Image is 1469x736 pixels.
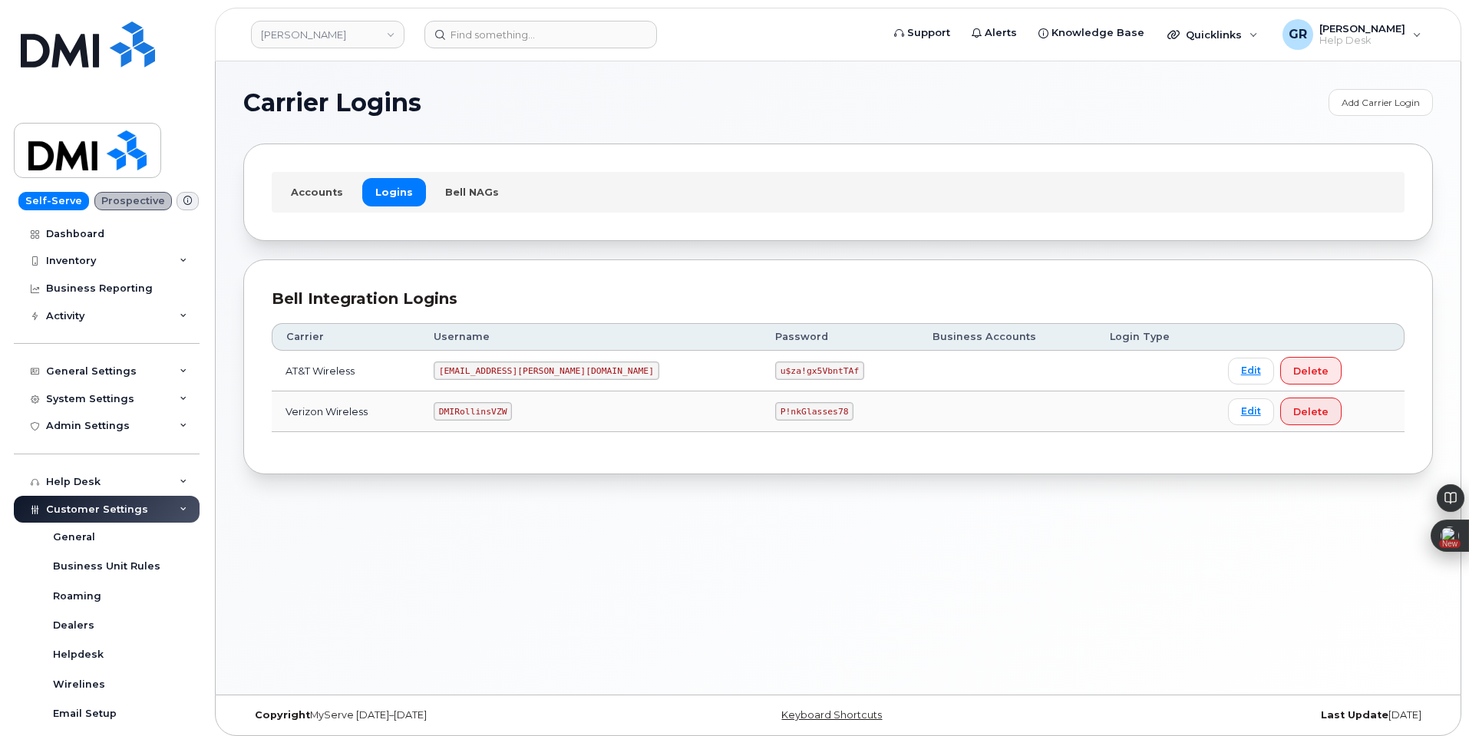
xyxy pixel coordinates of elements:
[1228,398,1274,425] a: Edit
[1329,89,1433,116] a: Add Carrier Login
[775,402,853,421] code: P!nkGlasses78
[272,288,1405,310] div: Bell Integration Logins
[255,709,310,721] strong: Copyright
[243,91,421,114] span: Carrier Logins
[278,178,356,206] a: Accounts
[781,709,882,721] a: Keyboard Shortcuts
[919,323,1096,351] th: Business Accounts
[1280,357,1342,385] button: Delete
[1096,323,1214,351] th: Login Type
[1293,404,1329,419] span: Delete
[1321,709,1388,721] strong: Last Update
[1036,709,1433,721] div: [DATE]
[272,391,420,432] td: Verizon Wireless
[362,178,426,206] a: Logins
[243,709,640,721] div: MyServe [DATE]–[DATE]
[434,402,512,421] code: DMIRollinsVZW
[434,361,659,380] code: [EMAIL_ADDRESS][PERSON_NAME][DOMAIN_NAME]
[761,323,919,351] th: Password
[432,178,512,206] a: Bell NAGs
[420,323,761,351] th: Username
[1228,358,1274,385] a: Edit
[272,323,420,351] th: Carrier
[272,351,420,391] td: AT&T Wireless
[775,361,864,380] code: u$za!gx5VbntTAf
[1293,364,1329,378] span: Delete
[1280,398,1342,425] button: Delete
